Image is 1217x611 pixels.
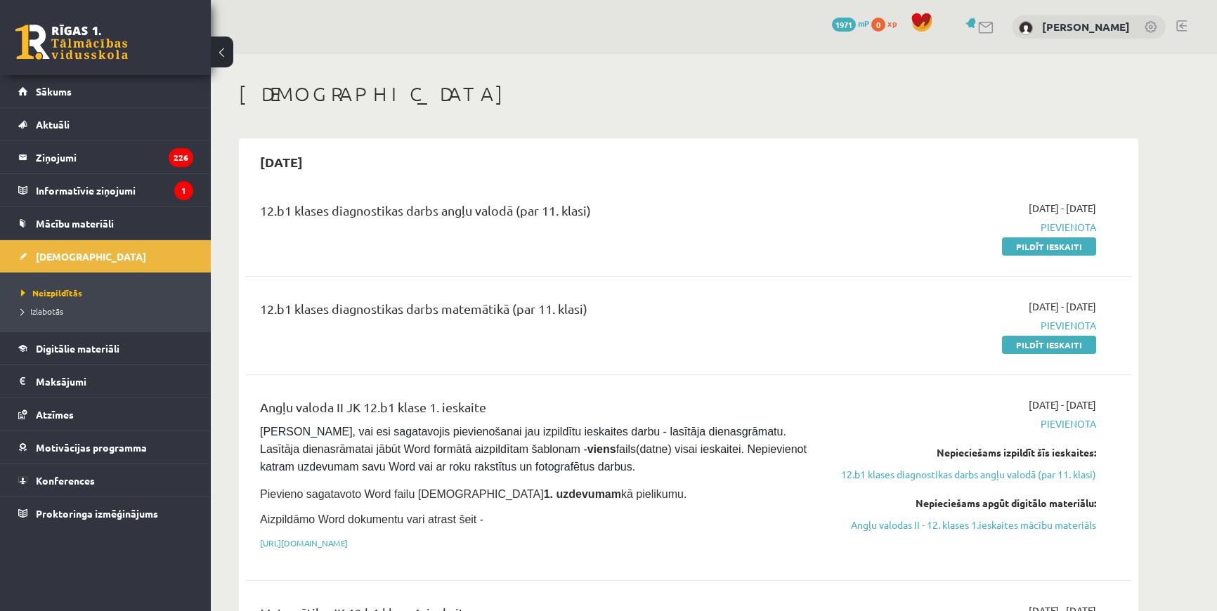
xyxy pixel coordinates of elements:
[831,416,1096,431] span: Pievienota
[831,496,1096,511] div: Nepieciešams apgūt digitālo materiālu:
[832,18,869,29] a: 1971 mP
[36,441,147,454] span: Motivācijas programma
[18,398,193,431] a: Atzīmes
[18,207,193,239] a: Mācību materiāli
[18,141,193,173] a: Ziņojumi226
[15,25,128,60] a: Rīgas 1. Tālmācības vidusskola
[21,305,63,317] span: Izlabotās
[1029,299,1096,314] span: [DATE] - [DATE]
[831,467,1096,482] a: 12.b1 klases diagnostikas darbs angļu valodā (par 11. klasi)
[260,537,348,548] a: [URL][DOMAIN_NAME]
[18,174,193,206] a: Informatīvie ziņojumi1
[587,443,616,455] strong: viens
[174,181,193,200] i: 1
[858,18,869,29] span: mP
[832,18,856,32] span: 1971
[544,488,621,500] strong: 1. uzdevumam
[1002,336,1096,354] a: Pildīt ieskaiti
[1029,398,1096,412] span: [DATE] - [DATE]
[36,217,114,230] span: Mācību materiāli
[36,250,146,263] span: [DEMOGRAPHIC_DATA]
[871,18,885,32] span: 0
[871,18,904,29] a: 0 xp
[18,75,193,107] a: Sākums
[18,240,193,272] a: [DEMOGRAPHIC_DATA]
[36,174,193,206] legend: Informatīvie ziņojumi
[36,141,193,173] legend: Ziņojumi
[21,287,197,299] a: Neizpildītās
[21,305,197,317] a: Izlabotās
[260,299,810,325] div: 12.b1 klases diagnostikas darbs matemātikā (par 11. klasi)
[36,507,158,520] span: Proktoringa izmēģinājums
[36,118,70,131] span: Aktuāli
[246,145,317,178] h2: [DATE]
[1019,21,1033,35] img: Gustavs Gidrēvičs
[169,148,193,167] i: 226
[260,426,809,473] span: [PERSON_NAME], vai esi sagatavojis pievienošanai jau izpildītu ieskaites darbu - lasītāja dienasg...
[1002,237,1096,256] a: Pildīt ieskaiti
[18,332,193,364] a: Digitālie materiāli
[831,318,1096,333] span: Pievienota
[260,513,483,525] span: Aizpildāmo Word dokumentu vari atrast šeit -
[18,365,193,398] a: Maksājumi
[18,108,193,140] a: Aktuāli
[18,464,193,497] a: Konferences
[18,497,193,530] a: Proktoringa izmēģinājums
[1042,20,1130,34] a: [PERSON_NAME]
[831,518,1096,532] a: Angļu valodas II - 12. klases 1.ieskaites mācību materiāls
[36,85,72,98] span: Sākums
[36,474,95,487] span: Konferences
[831,445,1096,460] div: Nepieciešams izpildīt šīs ieskaites:
[36,342,119,355] span: Digitālie materiāli
[36,408,74,421] span: Atzīmes
[260,201,810,227] div: 12.b1 klases diagnostikas darbs angļu valodā (par 11. klasi)
[1029,201,1096,216] span: [DATE] - [DATE]
[260,488,686,500] span: Pievieno sagatavoto Word failu [DEMOGRAPHIC_DATA] kā pielikumu.
[18,431,193,464] a: Motivācijas programma
[239,82,1138,106] h1: [DEMOGRAPHIC_DATA]
[260,398,810,423] div: Angļu valoda II JK 12.b1 klase 1. ieskaite
[21,287,82,298] span: Neizpildītās
[831,220,1096,235] span: Pievienota
[887,18,897,29] span: xp
[36,365,193,398] legend: Maksājumi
